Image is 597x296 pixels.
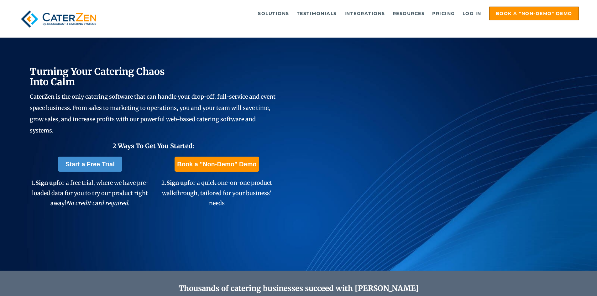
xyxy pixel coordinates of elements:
a: Start a Free Trial [58,157,122,172]
a: Log in [459,7,484,20]
span: Sign up [35,179,56,186]
a: Book a "Non-Demo" Demo [489,7,579,20]
h2: Thousands of catering businesses succeed with [PERSON_NAME] [60,284,537,293]
span: 2 Ways To Get You Started: [113,142,194,150]
span: CaterZen is the only catering software that can handle your drop-off, full-service and event spac... [30,93,275,134]
span: 1. for a free trial, where we have pre-loaded data for you to try our product right away! [31,179,149,207]
span: 2. for a quick one-on-one product walkthrough, tailored for your business' needs [161,179,272,207]
em: No credit card required. [66,200,129,207]
a: Solutions [255,7,292,20]
img: caterzen [18,7,99,31]
span: Turning Your Catering Chaos Into Calm [30,65,165,88]
div: Navigation Menu [114,7,579,20]
span: Sign up [166,179,187,186]
a: Integrations [341,7,388,20]
a: Testimonials [294,7,340,20]
a: Resources [390,7,428,20]
iframe: Help widget launcher [541,272,590,289]
a: Pricing [429,7,458,20]
a: Book a "Non-Demo" Demo [175,157,259,172]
